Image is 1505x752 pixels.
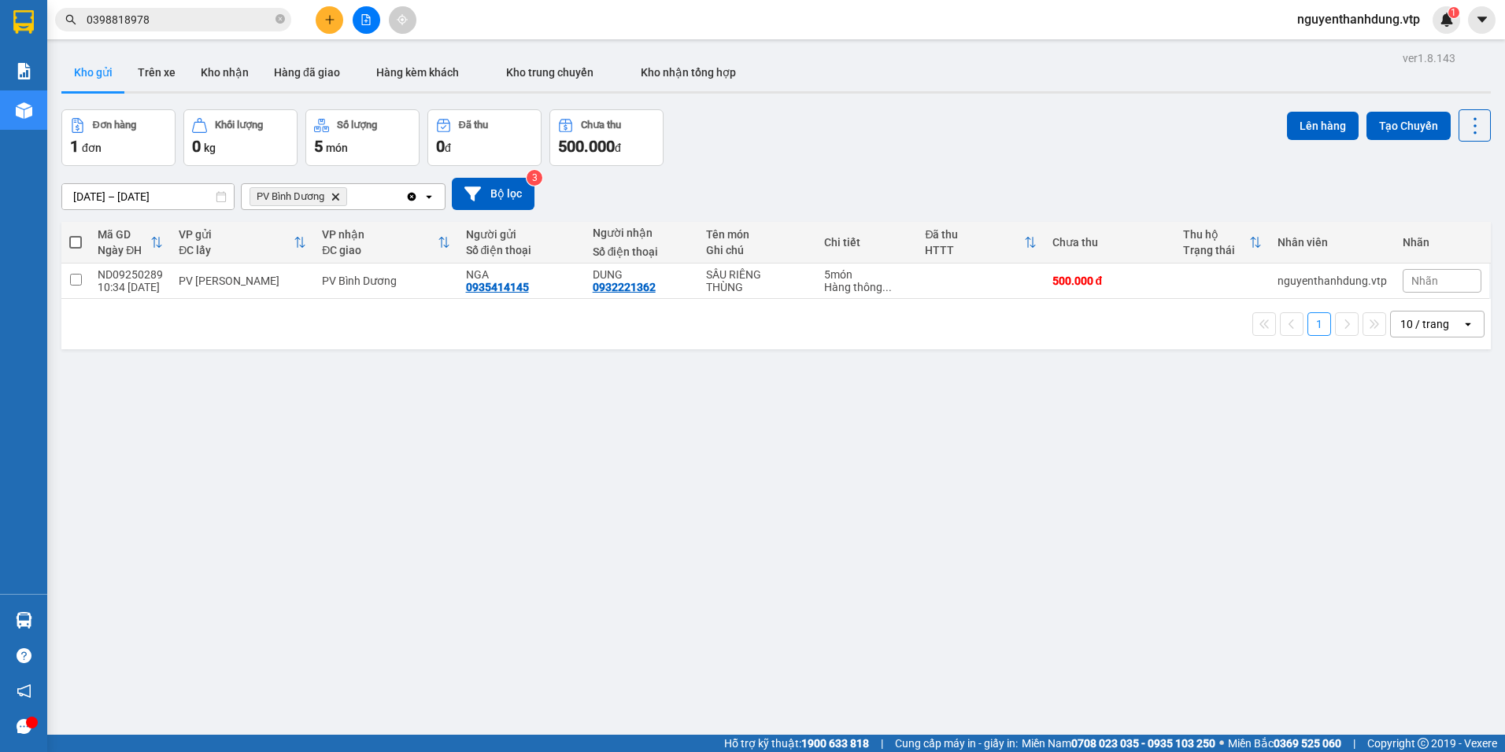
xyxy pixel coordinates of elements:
[305,109,420,166] button: Số lượng5món
[331,192,340,201] svg: Delete
[706,281,809,293] div: THÙNG
[353,6,380,34] button: file-add
[1278,275,1387,287] div: nguyenthanhdung.vtp
[1052,236,1167,249] div: Chưa thu
[389,6,416,34] button: aim
[61,53,125,91] button: Kho gửi
[1219,740,1224,746] span: ⚪️
[1451,7,1456,18] span: 1
[324,14,335,25] span: plus
[459,120,488,131] div: Đã thu
[322,228,437,241] div: VP nhận
[1183,244,1249,256] div: Trạng thái
[1278,236,1387,249] div: Nhân viên
[466,244,577,256] div: Số điện thoại
[1287,112,1359,140] button: Lên hàng
[183,109,298,166] button: Khối lượng0kg
[179,275,306,287] div: PV [PERSON_NAME]
[706,244,809,256] div: Ghi chú
[581,120,621,131] div: Chưa thu
[98,228,150,241] div: Mã GD
[171,222,314,264] th: Toggle SortBy
[179,228,294,241] div: VP gửi
[506,66,593,79] span: Kho trung chuyển
[314,137,323,156] span: 5
[1418,738,1429,749] span: copyright
[326,142,348,154] span: món
[405,190,418,203] svg: Clear all
[1285,9,1433,29] span: nguyenthanhdung.vtp
[1183,228,1249,241] div: Thu hộ
[125,53,188,91] button: Trên xe
[1366,112,1451,140] button: Tạo Chuyến
[275,13,285,28] span: close-circle
[1403,236,1481,249] div: Nhãn
[925,244,1023,256] div: HTTT
[65,14,76,25] span: search
[706,228,809,241] div: Tên món
[87,11,272,28] input: Tìm tên, số ĐT hoặc mã đơn
[1274,737,1341,750] strong: 0369 525 060
[1475,13,1489,27] span: caret-down
[192,137,201,156] span: 0
[322,244,437,256] div: ĐC giao
[17,719,31,734] span: message
[1071,737,1215,750] strong: 0708 023 035 - 0935 103 250
[1448,7,1459,18] sup: 1
[423,190,435,203] svg: open
[1353,735,1355,752] span: |
[706,268,809,281] div: SẦU RIÊNG
[17,684,31,699] span: notification
[593,281,656,293] div: 0932221362
[93,120,136,131] div: Đơn hàng
[316,6,343,34] button: plus
[917,222,1044,264] th: Toggle SortBy
[188,53,261,91] button: Kho nhận
[62,184,234,209] input: Select a date range.
[549,109,664,166] button: Chưa thu500.000đ
[724,735,869,752] span: Hỗ trợ kỹ thuật:
[1228,735,1341,752] span: Miền Bắc
[436,137,445,156] span: 0
[1022,735,1215,752] span: Miền Nam
[881,735,883,752] span: |
[322,275,449,287] div: PV Bình Dương
[16,63,32,79] img: solution-icon
[801,737,869,750] strong: 1900 633 818
[1468,6,1496,34] button: caret-down
[1462,318,1474,330] svg: open
[1052,275,1167,287] div: 500.000 đ
[1307,312,1331,336] button: 1
[261,53,353,91] button: Hàng đã giao
[466,228,577,241] div: Người gửi
[1403,50,1455,67] div: ver 1.8.143
[13,10,34,34] img: logo-vxr
[593,268,690,281] div: DUNG
[593,227,690,239] div: Người nhận
[1175,222,1270,264] th: Toggle SortBy
[70,137,79,156] span: 1
[275,14,285,24] span: close-circle
[250,187,347,206] span: PV Bình Dương, close by backspace
[82,142,102,154] span: đơn
[98,244,150,256] div: Ngày ĐH
[925,228,1023,241] div: Đã thu
[90,222,171,264] th: Toggle SortBy
[337,120,377,131] div: Số lượng
[350,189,352,205] input: Selected PV Bình Dương.
[61,109,176,166] button: Đơn hàng1đơn
[1411,275,1438,287] span: Nhãn
[16,612,32,629] img: warehouse-icon
[452,178,534,210] button: Bộ lọc
[427,109,542,166] button: Đã thu0đ
[824,281,909,293] div: Hàng thông thường
[527,170,542,186] sup: 3
[204,142,216,154] span: kg
[215,120,263,131] div: Khối lượng
[98,281,163,293] div: 10:34 [DATE]
[824,236,909,249] div: Chi tiết
[641,66,736,79] span: Kho nhận tổng hợp
[179,244,294,256] div: ĐC lấy
[1440,13,1454,27] img: icon-new-feature
[361,14,372,25] span: file-add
